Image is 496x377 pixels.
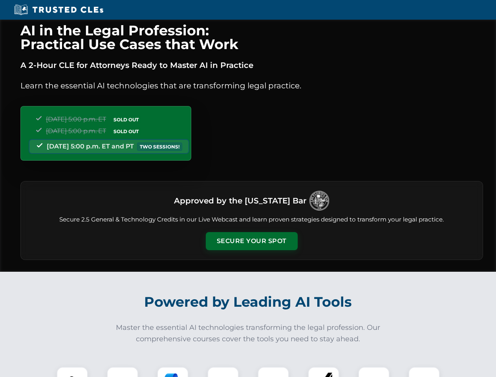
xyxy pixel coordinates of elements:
p: A 2-Hour CLE for Attorneys Ready to Master AI in Practice [20,59,483,71]
h3: Approved by the [US_STATE] Bar [174,194,306,208]
span: [DATE] 5:00 p.m. ET [46,127,106,135]
span: [DATE] 5:00 p.m. ET [46,115,106,123]
h1: AI in the Legal Profession: Practical Use Cases that Work [20,24,483,51]
p: Secure 2.5 General & Technology Credits in our Live Webcast and learn proven strategies designed ... [30,215,473,224]
img: Trusted CLEs [12,4,106,16]
img: Logo [309,191,329,210]
span: SOLD OUT [111,127,141,135]
p: Master the essential AI technologies transforming the legal profession. Our comprehensive courses... [111,322,386,345]
p: Learn the essential AI technologies that are transforming legal practice. [20,79,483,92]
button: Secure Your Spot [206,232,298,250]
h2: Powered by Leading AI Tools [31,288,466,316]
span: SOLD OUT [111,115,141,124]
